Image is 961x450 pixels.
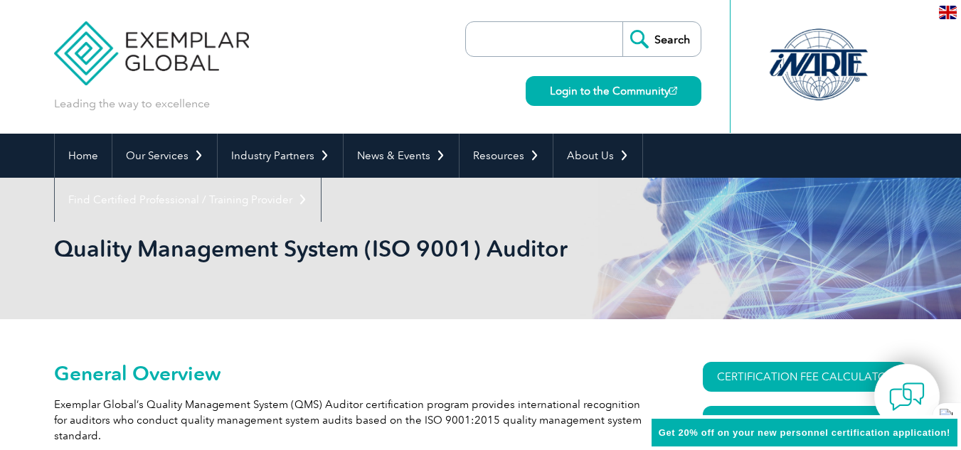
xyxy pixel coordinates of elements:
[703,406,908,449] a: Download Certification Requirements
[55,134,112,178] a: Home
[669,87,677,95] img: open_square.png
[889,379,925,414] img: contact-chat.png
[553,134,642,178] a: About Us
[55,178,321,222] a: Find Certified Professional / Training Provider
[54,96,210,112] p: Leading the way to excellence
[939,6,957,19] img: en
[659,427,950,438] span: Get 20% off on your new personnel certification application!
[54,397,652,444] p: Exemplar Global’s Quality Management System (QMS) Auditor certification program provides internat...
[526,76,701,106] a: Login to the Community
[460,134,553,178] a: Resources
[112,134,217,178] a: Our Services
[703,362,908,392] a: CERTIFICATION FEE CALCULATOR
[54,362,652,385] h2: General Overview
[218,134,343,178] a: Industry Partners
[54,235,600,262] h1: Quality Management System (ISO 9001) Auditor
[344,134,459,178] a: News & Events
[622,22,701,56] input: Search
